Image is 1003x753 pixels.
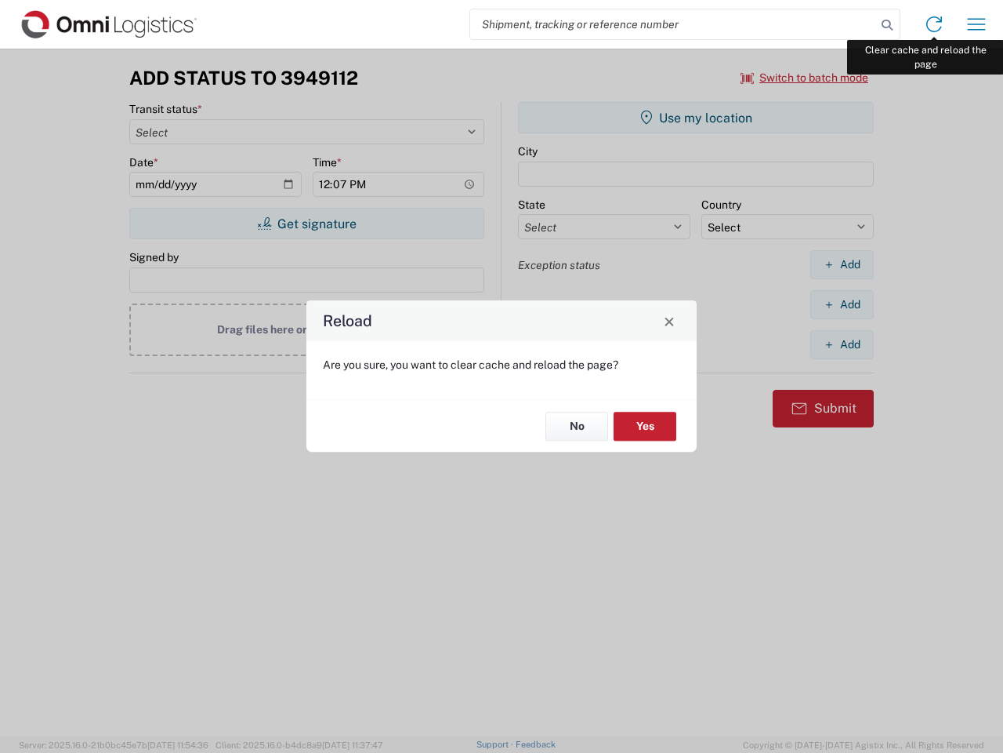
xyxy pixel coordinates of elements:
button: Yes [614,412,676,441]
input: Shipment, tracking or reference number [470,9,876,39]
button: No [545,412,608,441]
p: Are you sure, you want to clear cache and reload the page? [323,358,680,372]
button: Close [658,310,680,332]
h4: Reload [323,310,372,333]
